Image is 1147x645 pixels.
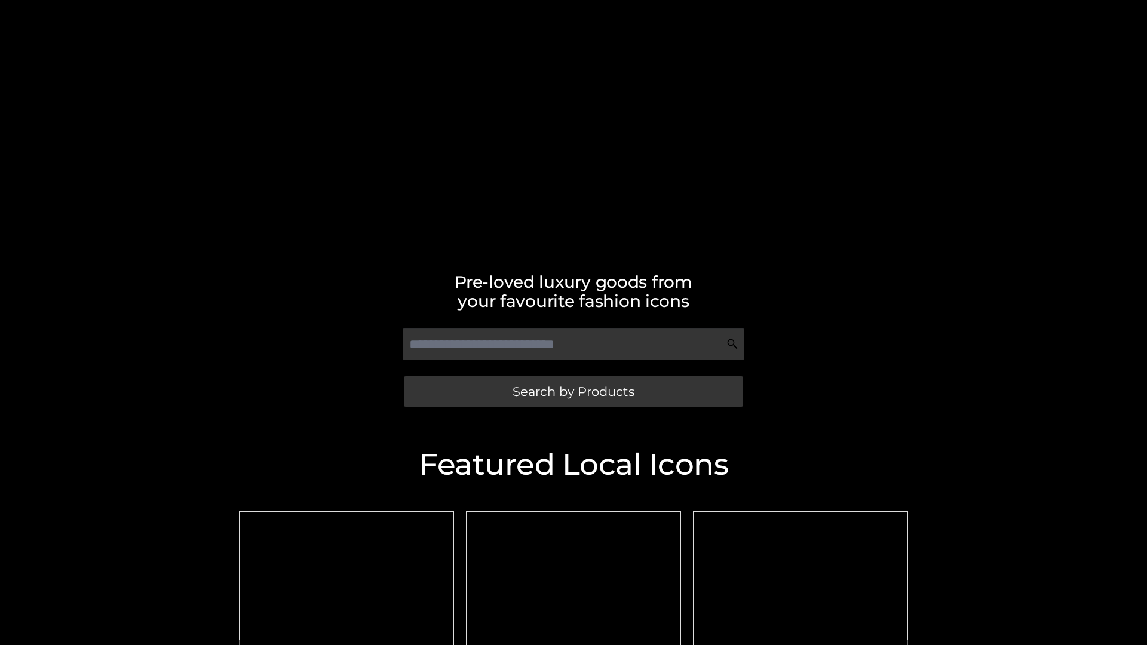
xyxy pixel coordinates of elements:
[513,385,634,398] span: Search by Products
[233,450,914,480] h2: Featured Local Icons​
[404,376,743,407] a: Search by Products
[233,272,914,311] h2: Pre-loved luxury goods from your favourite fashion icons
[726,338,738,350] img: Search Icon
